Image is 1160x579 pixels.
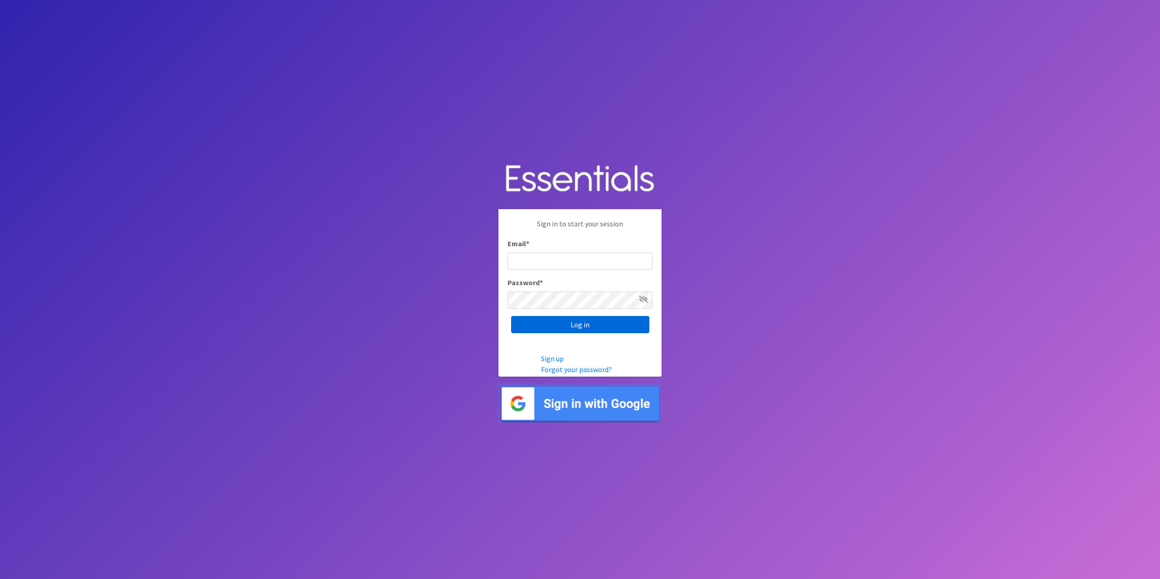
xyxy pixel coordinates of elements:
a: Forgot your password? [541,365,612,374]
p: Sign in to start your session [507,218,652,238]
abbr: required [526,239,529,248]
label: Email [507,238,529,249]
label: Password [507,277,543,288]
img: Human Essentials [498,156,662,202]
img: Sign in with Google [498,384,662,423]
abbr: required [540,278,543,287]
a: Sign up [541,354,564,363]
input: Log in [511,316,649,333]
